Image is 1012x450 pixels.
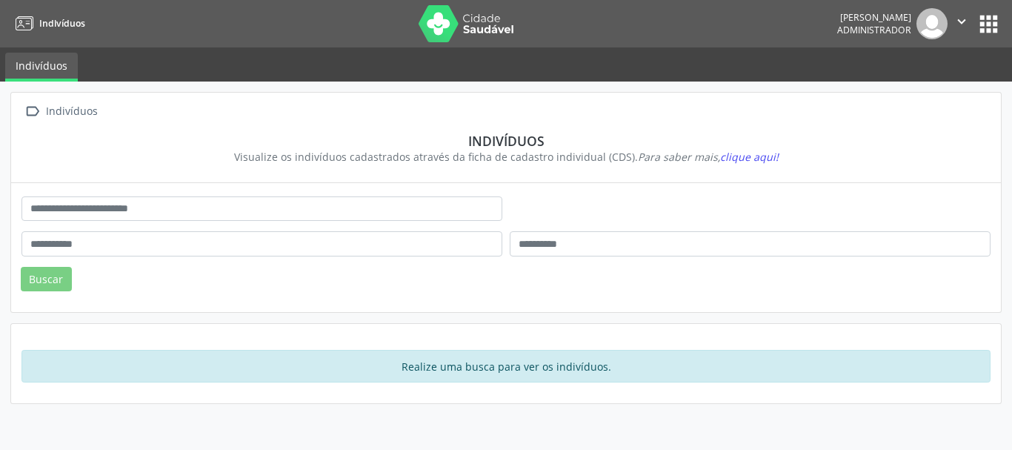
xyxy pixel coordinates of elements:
img: img [916,8,948,39]
button: apps [976,11,1002,37]
i:  [953,13,970,30]
span: Indivíduos [39,17,85,30]
div: Realize uma busca para ver os indivíduos. [21,350,991,383]
a: Indivíduos [10,11,85,36]
div: Indivíduos [32,133,980,149]
div: [PERSON_NAME] [837,11,911,24]
a: Indivíduos [5,53,78,82]
div: Indivíduos [43,101,100,122]
a:  Indivíduos [21,101,100,122]
span: clique aqui! [720,150,779,164]
button: Buscar [21,267,72,292]
i:  [21,101,43,122]
button:  [948,8,976,39]
div: Visualize os indivíduos cadastrados através da ficha de cadastro individual (CDS). [32,149,980,165]
i: Para saber mais, [638,150,779,164]
span: Administrador [837,24,911,36]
